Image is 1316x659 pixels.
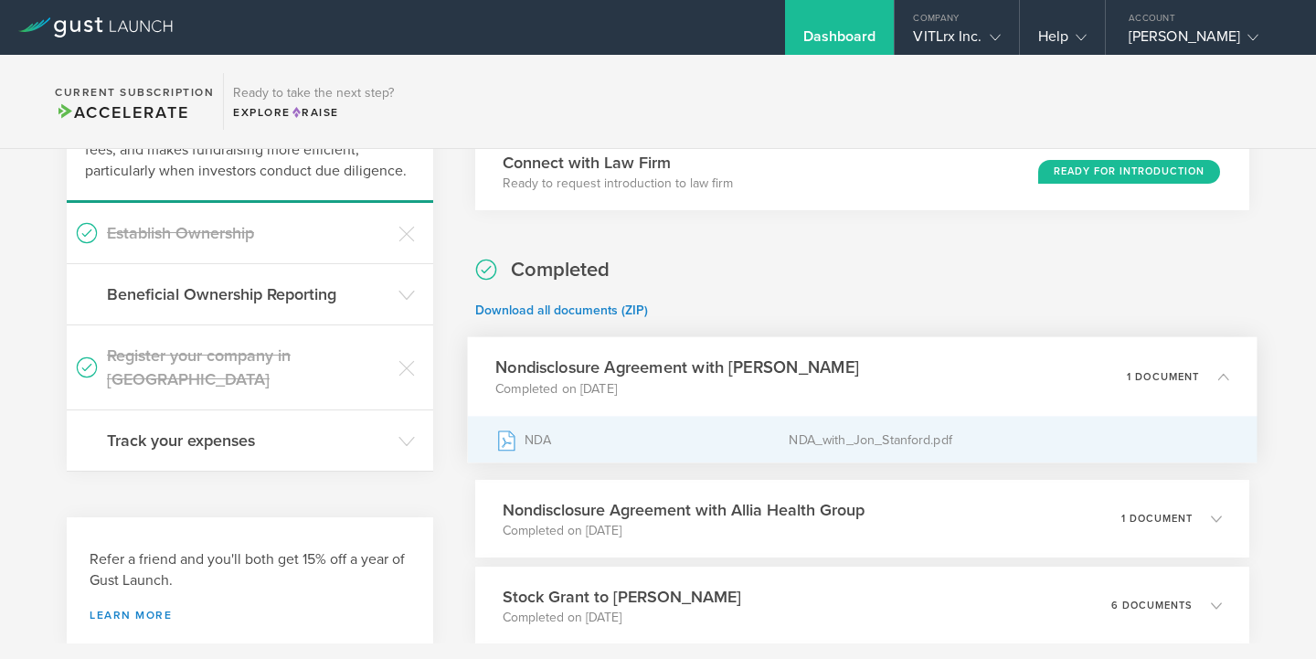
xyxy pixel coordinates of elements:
p: 6 documents [1111,601,1193,611]
h3: Nondisclosure Agreement with Allia Health Group [503,498,865,522]
div: Ready to take the next step?ExploreRaise [223,73,403,130]
h3: Beneficial Ownership Reporting [107,282,389,306]
a: Learn more [90,610,410,621]
div: Explore [233,104,394,121]
p: 1 document [1127,371,1200,381]
h3: Stock Grant to [PERSON_NAME] [503,585,741,609]
h3: Establish Ownership [107,221,389,245]
div: Staying compliant saves you from hassle and legal fees, and makes fundraising more efficient, par... [67,101,433,203]
div: Ready for Introduction [1038,160,1220,184]
h3: Connect with Law Firm [503,151,733,175]
h2: Current Subscription [55,87,214,98]
div: NDA_with_Jon_Stanford.pdf [789,417,1229,462]
div: VITLrx Inc. [913,27,1000,55]
h3: Register your company in [GEOGRAPHIC_DATA] [107,344,389,391]
a: Download all documents (ZIP) [475,303,648,318]
p: Completed on [DATE] [503,522,865,540]
div: Dashboard [803,27,876,55]
div: Connect with Law FirmReady to request introduction to law firmReady for Introduction [475,133,1249,210]
h3: Nondisclosure Agreement with [PERSON_NAME] [495,356,859,380]
div: [PERSON_NAME] [1129,27,1284,55]
p: Completed on [DATE] [503,609,741,627]
span: Raise [291,106,339,119]
h3: Track your expenses [107,429,389,452]
p: 1 document [1121,514,1193,524]
div: NDA [495,417,789,462]
h3: Ready to take the next step? [233,87,394,100]
p: Completed on [DATE] [495,379,859,398]
h2: Completed [511,257,610,283]
div: Help [1038,27,1087,55]
p: Ready to request introduction to law firm [503,175,733,193]
span: Accelerate [55,102,188,122]
h3: Refer a friend and you'll both get 15% off a year of Gust Launch. [90,549,410,591]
